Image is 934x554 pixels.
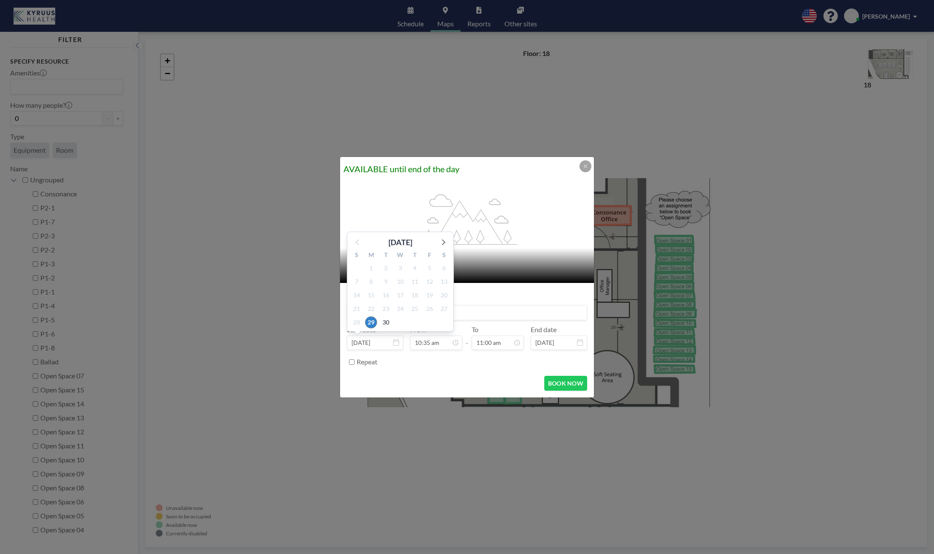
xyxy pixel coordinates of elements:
[364,250,378,261] div: M
[408,250,422,261] div: T
[409,289,421,301] span: Thursday, September 18, 2025
[365,289,377,301] span: Monday, September 15, 2025
[409,303,421,315] span: Thursday, September 25, 2025
[472,325,478,334] label: To
[438,289,450,301] span: Saturday, September 20, 2025
[409,262,421,274] span: Thursday, September 4, 2025
[437,250,451,261] div: S
[438,276,450,288] span: Saturday, September 13, 2025
[365,276,377,288] span: Monday, September 8, 2025
[357,358,377,366] label: Repeat
[544,376,587,391] button: BOOK NOW
[351,276,363,288] span: Sunday, September 7, 2025
[424,303,436,315] span: Friday, September 26, 2025
[424,262,436,274] span: Friday, September 5, 2025
[380,262,392,274] span: Tuesday, September 2, 2025
[351,289,363,301] span: Sunday, September 14, 2025
[388,236,412,248] div: [DATE]
[379,250,393,261] div: T
[343,164,459,174] span: AVAILABLE until end of the day
[438,303,450,315] span: Saturday, September 27, 2025
[422,250,436,261] div: F
[417,193,518,244] g: flex-grow: 1.2;
[351,303,363,315] span: Sunday, September 21, 2025
[393,250,408,261] div: W
[380,289,392,301] span: Tuesday, September 16, 2025
[380,303,392,315] span: Tuesday, September 23, 2025
[380,276,392,288] span: Tuesday, September 9, 2025
[531,325,557,334] label: End date
[365,262,377,274] span: Monday, September 1, 2025
[351,316,363,328] span: Sunday, September 28, 2025
[365,316,377,328] span: Monday, September 29, 2025
[438,262,450,274] span: Saturday, September 6, 2025
[424,289,436,301] span: Friday, September 19, 2025
[394,289,406,301] span: Wednesday, September 17, 2025
[350,255,585,268] h2: P1-6
[466,328,468,347] span: -
[394,303,406,315] span: Wednesday, September 24, 2025
[347,305,587,320] input: Milton's reservation
[394,262,406,274] span: Wednesday, September 3, 2025
[394,276,406,288] span: Wednesday, September 10, 2025
[349,250,364,261] div: S
[424,276,436,288] span: Friday, September 12, 2025
[409,276,421,288] span: Thursday, September 11, 2025
[365,303,377,315] span: Monday, September 22, 2025
[380,316,392,328] span: Tuesday, September 30, 2025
